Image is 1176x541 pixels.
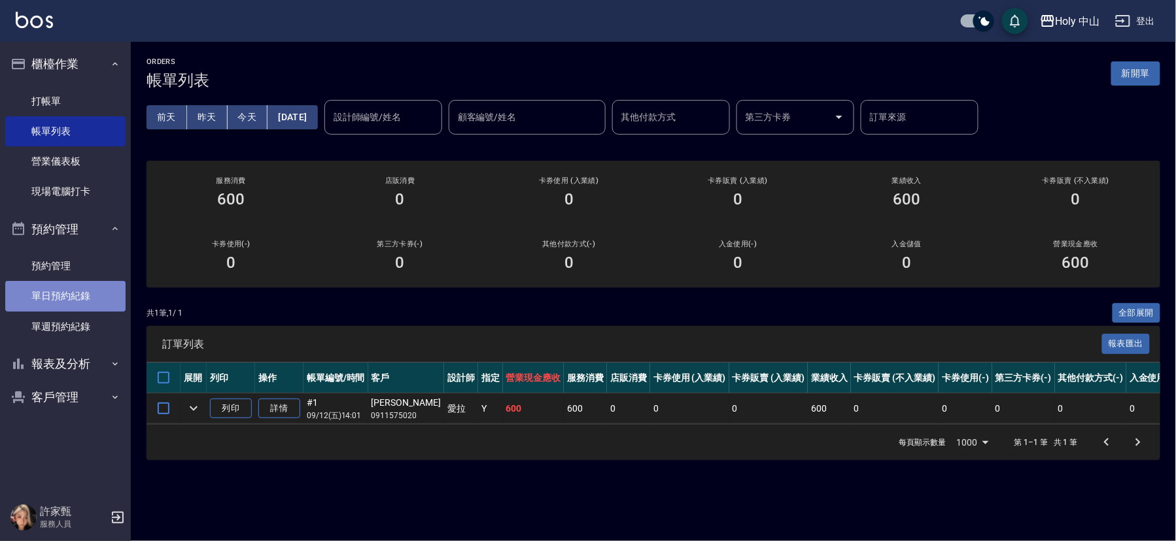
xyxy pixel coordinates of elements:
button: save [1002,8,1028,34]
th: 展開 [181,363,207,393]
h2: 營業現金應收 [1007,240,1145,248]
th: 客戶 [368,363,444,393]
button: 全部展開 [1113,303,1161,323]
th: 設計師 [444,363,478,393]
button: expand row [184,399,203,418]
button: 櫃檯作業 [5,47,126,81]
button: 新開單 [1111,61,1160,86]
a: 預約管理 [5,251,126,281]
h5: 許家甄 [40,505,107,518]
button: 登出 [1110,9,1160,33]
th: 卡券使用(-) [939,363,992,393]
h2: 卡券販賣 (入業績) [669,176,806,185]
button: 報表及分析 [5,347,126,381]
a: 營業儀表板 [5,146,126,176]
td: 600 [503,393,564,424]
a: 單日預約紀錄 [5,281,126,311]
p: 服務人員 [40,518,107,530]
button: 客戶管理 [5,380,126,414]
th: 服務消費 [564,363,607,393]
span: 訂單列表 [162,338,1102,351]
h2: 卡券使用 (入業績) [500,176,638,185]
h3: 0 [564,190,574,208]
th: 業績收入 [808,363,851,393]
div: 1000 [952,425,994,460]
td: 0 [1055,393,1127,424]
p: 0911575020 [372,410,441,421]
td: 0 [729,393,808,424]
th: 帳單編號/時間 [303,363,368,393]
td: #1 [303,393,368,424]
a: 詳情 [258,399,300,419]
button: Open [829,107,850,127]
h2: 業績收入 [838,176,975,185]
th: 指定 [478,363,503,393]
td: 0 [851,393,939,424]
h3: 0 [733,190,742,208]
th: 卡券販賣 (不入業績) [851,363,939,393]
h3: 0 [1071,190,1081,208]
p: 每頁顯示數量 [899,436,946,448]
button: 預約管理 [5,212,126,246]
th: 列印 [207,363,255,393]
button: 前天 [147,105,187,129]
img: Person [10,504,37,531]
td: 0 [607,393,650,424]
button: 列印 [210,399,252,419]
h3: 600 [1062,254,1090,272]
h3: 服務消費 [162,176,300,185]
th: 卡券使用 (入業績) [650,363,729,393]
h3: 0 [564,254,574,272]
h2: 店販消費 [331,176,468,185]
td: 0 [650,393,729,424]
a: 單週預約紀錄 [5,312,126,342]
th: 店販消費 [607,363,650,393]
h3: 0 [903,254,912,272]
h2: 卡券使用(-) [162,240,300,248]
h3: 600 [893,190,921,208]
h3: 0 [226,254,235,272]
td: Y [478,393,503,424]
div: [PERSON_NAME] [372,396,441,410]
td: 愛拉 [444,393,478,424]
th: 營業現金應收 [503,363,564,393]
h3: 0 [396,190,405,208]
td: 600 [808,393,851,424]
p: 第 1–1 筆 共 1 筆 [1014,436,1078,448]
button: 昨天 [187,105,228,129]
a: 現場電腦打卡 [5,176,126,206]
th: 卡券販賣 (入業績) [729,363,808,393]
button: [DATE] [268,105,317,129]
a: 帳單列表 [5,116,126,146]
a: 新開單 [1111,67,1160,79]
td: 0 [992,393,1055,424]
td: 0 [939,393,992,424]
p: 共 1 筆, 1 / 1 [147,307,182,319]
td: 600 [564,393,607,424]
h2: 入金儲值 [838,240,975,248]
h2: 其他付款方式(-) [500,240,638,248]
th: 第三方卡券(-) [992,363,1055,393]
button: Holy 中山 [1035,8,1105,35]
h2: 卡券販賣 (不入業績) [1007,176,1145,185]
h3: 600 [217,190,245,208]
h3: 0 [396,254,405,272]
a: 打帳單 [5,86,126,116]
button: 報表匯出 [1102,334,1150,354]
th: 其他付款方式(-) [1055,363,1127,393]
h2: 入金使用(-) [669,240,806,248]
h2: 第三方卡券(-) [331,240,468,248]
th: 操作 [255,363,303,393]
img: Logo [16,12,53,28]
div: Holy 中山 [1056,13,1100,29]
button: 今天 [228,105,268,129]
p: 09/12 (五) 14:01 [307,410,365,421]
h3: 帳單列表 [147,71,209,90]
a: 報表匯出 [1102,337,1150,350]
h3: 0 [733,254,742,272]
h2: ORDERS [147,57,209,66]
